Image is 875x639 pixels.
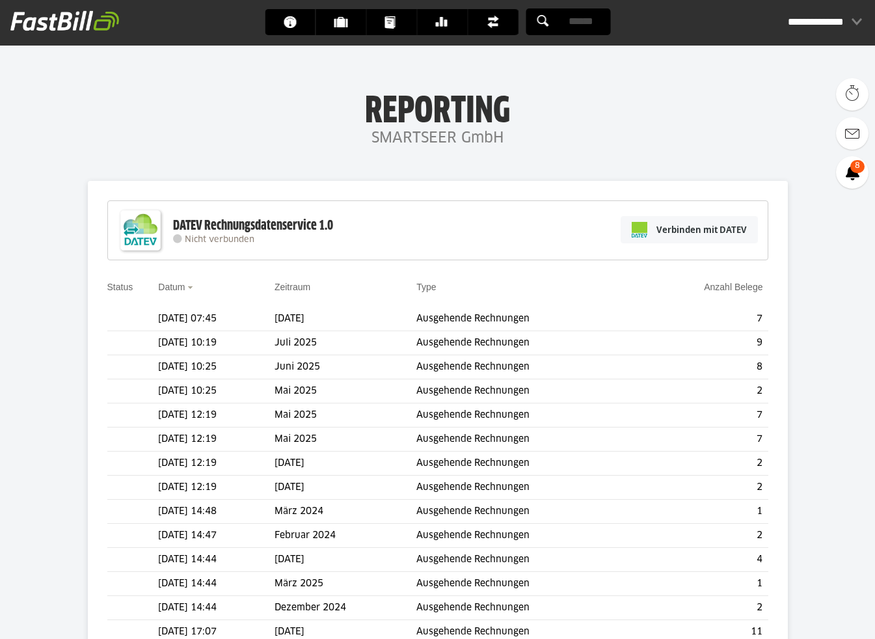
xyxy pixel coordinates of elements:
[114,204,167,256] img: DATEV-Datenservice Logo
[366,9,416,35] a: Documents
[641,331,768,355] td: 9
[632,222,647,238] img: pi-datev-logo-farbig-24.svg
[416,572,641,596] td: Ausgehende Rechnungen
[158,500,275,524] td: [DATE] 14:48
[275,331,416,355] td: Juli 2025
[416,548,641,572] td: Ausgehende Rechnungen
[275,572,416,596] td: März 2025
[316,9,366,35] a: Clients
[275,548,416,572] td: [DATE]
[416,331,641,355] td: Ausgehende Rechnungen
[416,524,641,548] td: Ausgehende Rechnungen
[641,403,768,428] td: 7
[275,476,416,500] td: [DATE]
[275,524,416,548] td: Februar 2024
[275,500,416,524] td: März 2024
[641,596,768,620] td: 2
[158,428,275,452] td: [DATE] 12:19
[704,282,762,292] a: Anzahl Belege
[836,156,868,189] a: 8
[416,355,641,379] td: Ausgehende Rechnungen
[275,379,416,403] td: Mai 2025
[641,572,768,596] td: 1
[468,9,518,35] a: Finances
[416,476,641,500] td: Ausgehende Rechnungen
[275,282,310,292] a: Zeitraum
[283,9,304,35] span: Dashboard
[641,428,768,452] td: 7
[107,282,133,292] a: Status
[158,572,275,596] td: [DATE] 14:44
[158,548,275,572] td: [DATE] 14:44
[158,403,275,428] td: [DATE] 12:19
[265,9,315,35] a: Dashboard
[417,9,467,35] a: Banking
[158,331,275,355] td: [DATE] 10:19
[621,216,758,243] a: Verbinden mit DATEV
[158,307,275,331] td: [DATE] 07:45
[158,524,275,548] td: [DATE] 14:47
[173,217,333,234] div: DATEV Rechnungsdatenservice 1.0
[416,307,641,331] td: Ausgehende Rechnungen
[416,282,436,292] a: Type
[275,596,416,620] td: Dezember 2024
[158,596,275,620] td: [DATE] 14:44
[641,524,768,548] td: 2
[158,476,275,500] td: [DATE] 12:19
[334,9,355,35] span: Clients
[641,476,768,500] td: 2
[435,9,457,35] span: Banking
[275,452,416,476] td: [DATE]
[641,355,768,379] td: 8
[486,9,507,35] span: Finances
[158,379,275,403] td: [DATE] 10:25
[275,355,416,379] td: Juni 2025
[187,286,196,289] img: sort_desc.gif
[185,236,254,244] span: Nicht verbunden
[416,452,641,476] td: Ausgehende Rechnungen
[641,548,768,572] td: 4
[656,223,747,236] span: Verbinden mit DATEV
[130,92,745,126] h1: Reporting
[641,452,768,476] td: 2
[275,428,416,452] td: Mai 2025
[275,307,416,331] td: [DATE]
[641,500,768,524] td: 1
[641,379,768,403] td: 2
[416,500,641,524] td: Ausgehende Rechnungen
[158,355,275,379] td: [DATE] 10:25
[416,428,641,452] td: Ausgehende Rechnungen
[158,452,275,476] td: [DATE] 12:19
[416,596,641,620] td: Ausgehende Rechnungen
[275,403,416,428] td: Mai 2025
[384,9,406,35] span: Documents
[850,160,865,173] span: 8
[158,282,185,292] a: Datum
[416,403,641,428] td: Ausgehende Rechnungen
[416,379,641,403] td: Ausgehende Rechnungen
[10,10,119,31] img: fastbill_logo_white.png
[641,307,768,331] td: 7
